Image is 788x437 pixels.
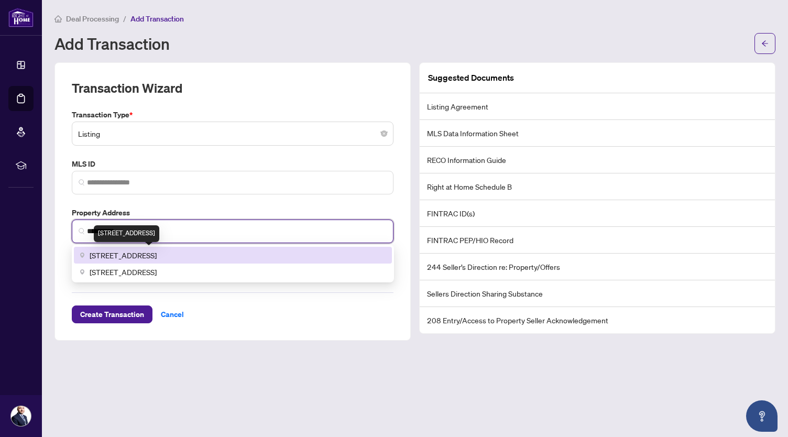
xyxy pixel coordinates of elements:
[11,406,31,426] img: Profile Icon
[420,200,775,227] li: FINTRAC ID(s)
[72,109,393,121] label: Transaction Type
[78,124,387,144] span: Listing
[66,14,119,24] span: Deal Processing
[761,40,769,47] span: arrow-left
[161,306,184,323] span: Cancel
[54,15,62,23] span: home
[130,14,184,24] span: Add Transaction
[381,130,387,137] span: close-circle
[90,266,157,278] span: [STREET_ADDRESS]
[72,158,393,170] label: MLS ID
[152,305,192,323] button: Cancel
[80,306,144,323] span: Create Transaction
[420,120,775,147] li: MLS Data Information Sheet
[79,179,85,185] img: search_icon
[428,71,514,84] article: Suggested Documents
[54,35,170,52] h1: Add Transaction
[79,228,85,234] img: search_icon
[8,8,34,27] img: logo
[72,80,182,96] h2: Transaction Wizard
[94,225,159,242] div: [STREET_ADDRESS]
[420,307,775,333] li: 208 Entry/Access to Property Seller Acknowledgement
[420,147,775,173] li: RECO Information Guide
[420,173,775,200] li: Right at Home Schedule B
[72,305,152,323] button: Create Transaction
[72,207,393,218] label: Property Address
[420,227,775,254] li: FINTRAC PEP/HIO Record
[123,13,126,25] li: /
[746,400,778,432] button: Open asap
[420,93,775,120] li: Listing Agreement
[420,280,775,307] li: Sellers Direction Sharing Substance
[420,254,775,280] li: 244 Seller’s Direction re: Property/Offers
[90,249,157,261] span: [STREET_ADDRESS]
